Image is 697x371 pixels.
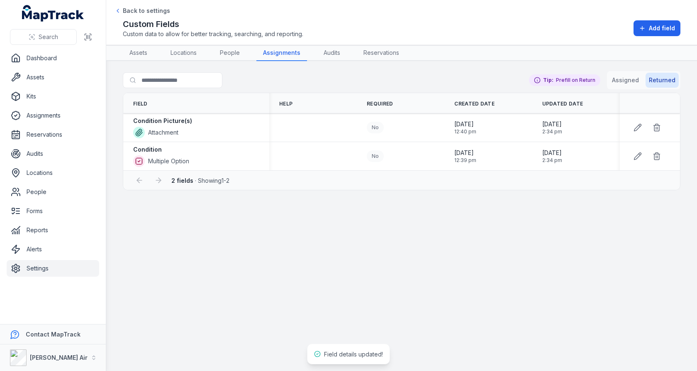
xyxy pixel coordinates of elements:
a: Back to settings [115,7,170,15]
strong: Condition [133,145,162,154]
button: Assigned [609,73,642,88]
span: Field [133,101,148,107]
a: People [213,45,246,61]
span: 12:40 pm [454,128,476,135]
span: Created Date [454,101,495,107]
a: Reports [7,222,99,238]
a: Assets [123,45,154,61]
a: Assets [7,69,99,86]
span: Add field [649,24,675,32]
a: Assignments [7,107,99,124]
strong: Tip: [543,77,553,84]
a: Settings [7,260,99,277]
a: Kits [7,88,99,105]
a: Alerts [7,241,99,258]
a: Assignments [256,45,307,61]
span: · Showing 1 - 2 [171,177,229,184]
span: Updated Date [542,101,583,107]
span: 2:34 pm [542,157,562,164]
a: Dashboard [7,50,99,66]
span: [DATE] [454,120,476,128]
div: No [367,150,384,162]
h2: Custom Fields [123,18,303,30]
a: Reservations [357,45,406,61]
div: No [367,122,384,133]
span: Required [367,101,393,107]
a: Audits [7,145,99,162]
strong: [PERSON_NAME] Air [30,354,88,361]
span: 2:34 pm [542,128,562,135]
span: Search [39,33,58,41]
strong: 2 fields [171,177,193,184]
span: Multiple Option [148,157,189,165]
time: 15/08/2025, 12:39:07 pm [454,149,476,164]
span: Help [279,101,292,107]
span: Field details updated! [324,351,383,358]
strong: Contact MapTrack [26,331,80,338]
div: Prefill on Return [529,74,600,86]
button: Returned [646,73,679,88]
a: Locations [164,45,203,61]
a: Reservations [7,126,99,143]
strong: Condition Picture(s) [133,117,192,125]
span: 12:39 pm [454,157,476,164]
span: Back to settings [123,7,170,15]
a: Audits [317,45,347,61]
a: MapTrack [22,5,84,22]
time: 15/08/2025, 12:40:07 pm [454,120,476,135]
time: 15/08/2025, 2:34:41 pm [542,120,562,135]
span: Custom data to allow for better tracking, searching, and reporting. [123,30,303,38]
span: [DATE] [542,120,562,128]
button: Search [10,29,77,45]
span: Attachment [148,128,178,137]
a: Locations [7,165,99,181]
a: People [7,184,99,200]
span: [DATE] [542,149,562,157]
span: [DATE] [454,149,476,157]
button: Add field [634,20,680,36]
a: Forms [7,203,99,219]
time: 15/08/2025, 2:34:45 pm [542,149,562,164]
